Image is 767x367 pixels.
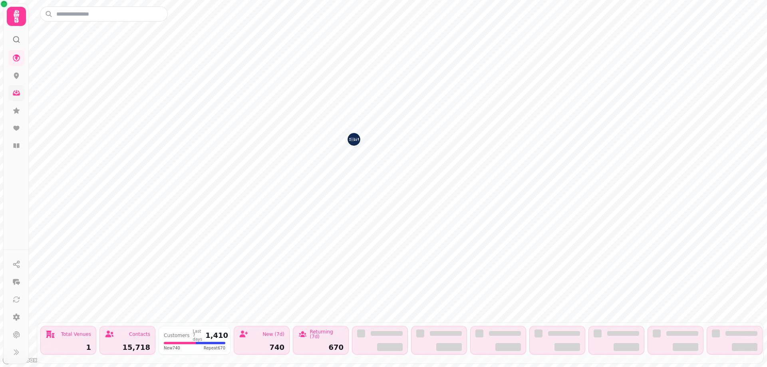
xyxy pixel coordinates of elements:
[310,329,344,339] div: Returning (7d)
[205,332,228,339] div: 1,410
[105,344,150,351] div: 15,718
[262,332,284,337] div: New (7d)
[129,332,150,337] div: Contacts
[204,345,225,351] span: Repeat 670
[348,133,360,146] button: Si!
[2,355,38,365] a: Mapbox logo
[348,133,360,148] div: Map marker
[46,344,91,351] div: 1
[164,333,190,338] div: Customers
[164,345,180,351] span: New 740
[61,332,91,337] div: Total Venues
[193,329,203,341] div: Last 7 days
[239,344,284,351] div: 740
[298,344,344,351] div: 670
